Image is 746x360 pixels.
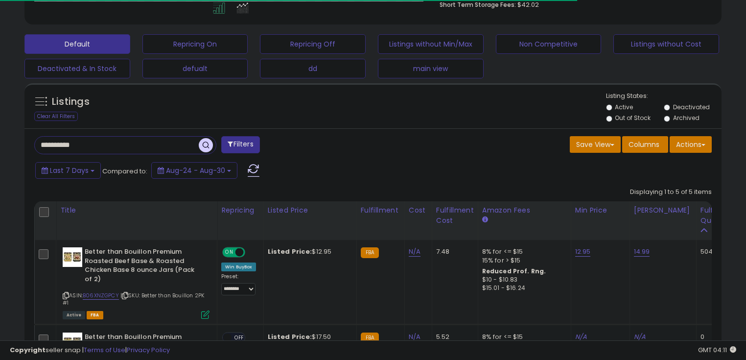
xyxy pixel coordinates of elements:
[63,247,210,318] div: ASIN:
[615,103,633,111] label: Active
[409,205,428,216] div: Cost
[634,205,692,216] div: [PERSON_NAME]
[151,162,237,179] button: Aug-24 - Aug-30
[436,247,470,256] div: 7.48
[615,114,651,122] label: Out of Stock
[24,59,130,78] button: Deactivated & In Stock
[361,247,379,258] small: FBA
[482,205,567,216] div: Amazon Fees
[570,136,621,153] button: Save View
[10,345,46,355] strong: Copyright
[102,167,147,176] span: Compared to:
[622,136,668,153] button: Columns
[482,247,563,256] div: 8% for <= $15
[84,345,125,355] a: Terms of Use
[85,247,204,286] b: Better than Bouillon Premium Roasted Beef Base & Roasted Chicken Base 8 ounce Jars (Pack of 2)
[673,114,699,122] label: Archived
[700,247,731,256] div: 504
[166,166,225,175] span: Aug-24 - Aug-30
[221,263,256,271] div: Win BuyBox
[268,205,352,216] div: Listed Price
[24,34,130,54] button: Default
[378,59,484,78] button: main view
[87,311,103,319] span: FBA
[221,273,256,295] div: Preset:
[221,205,259,216] div: Repricing
[575,205,626,216] div: Min Price
[35,162,101,179] button: Last 7 Days
[50,166,89,175] span: Last 7 Days
[260,59,366,78] button: dd
[268,247,349,256] div: $12.95
[142,34,248,54] button: Repricing On
[34,112,78,121] div: Clear All Filters
[10,346,170,355] div: seller snap | |
[482,216,488,224] small: Amazon Fees.
[127,345,170,355] a: Privacy Policy
[700,205,734,226] div: Fulfillable Quantity
[634,247,650,257] a: 14.99
[60,205,213,216] div: Title
[83,291,119,300] a: B06XNZGPCY
[361,205,400,216] div: Fulfillment
[268,247,312,256] b: Listed Price:
[63,291,204,306] span: | SKU: Better than Bouillon 2PK #1
[496,34,602,54] button: Non Competitive
[440,0,516,9] b: Short Term Storage Fees:
[613,34,719,54] button: Listings without Cost
[629,140,659,149] span: Columns
[260,34,366,54] button: Repricing Off
[409,247,420,257] a: N/A
[575,247,591,257] a: 12.95
[698,345,736,355] span: 2025-09-7 04:11 GMT
[482,284,563,292] div: $15.01 - $16.24
[482,276,563,284] div: $10 - $10.83
[221,136,259,153] button: Filters
[52,95,90,109] h5: Listings
[670,136,712,153] button: Actions
[63,311,85,319] span: All listings currently available for purchase on Amazon
[482,267,546,275] b: Reduced Prof. Rng.
[378,34,484,54] button: Listings without Min/Max
[244,248,259,257] span: OFF
[606,92,722,101] p: Listing States:
[142,59,248,78] button: defualt
[63,247,82,267] img: 41WfUt0SMWL._SL40_.jpg
[482,256,563,265] div: 15% for > $15
[223,248,235,257] span: ON
[630,188,712,197] div: Displaying 1 to 5 of 5 items
[673,103,710,111] label: Deactivated
[436,205,474,226] div: Fulfillment Cost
